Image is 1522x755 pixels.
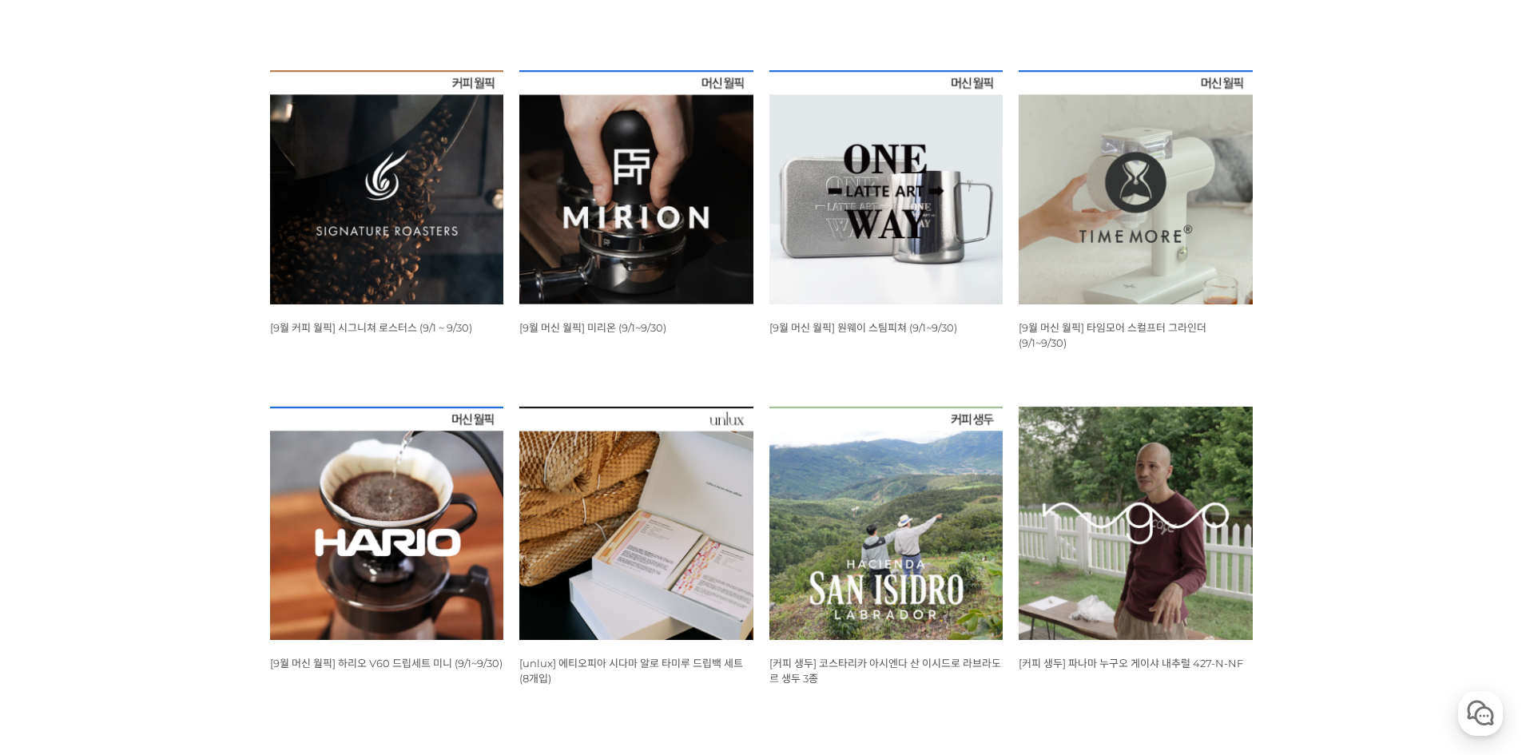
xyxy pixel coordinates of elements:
[769,407,1003,641] img: 코스타리카 아시엔다 산 이시드로 라브라도르
[105,507,206,546] a: 대화
[519,657,743,685] a: [unlux] 에티오피아 시다마 알로 타미루 드립백 세트 (8개입)
[146,531,165,544] span: 대화
[519,321,666,334] a: [9월 머신 월픽] 미리온 (9/1~9/30)
[519,407,753,641] img: [unlux] 에티오피아 시다마 알로 타미루 드립백 세트 (8개입)
[270,70,504,304] img: [9월 커피 월픽] 시그니쳐 로스터스 (9/1 ~ 9/30)
[1019,407,1253,641] img: 파나마 누구오 게이샤 내추럴 427-N-NF
[270,407,504,641] img: 9월 머신 월픽 하리오 V60 드립세트 미니
[50,530,60,543] span: 홈
[1019,70,1253,304] img: 9월 머신 월픽 타임모어 스컬프터
[519,70,753,304] img: 9월 머신 월픽 미리온
[270,321,472,334] a: [9월 커피 월픽] 시그니쳐 로스터스 (9/1 ~ 9/30)
[5,507,105,546] a: 홈
[769,657,1001,685] a: [커피 생두] 코스타리카 아시엔다 산 이시드로 라브라도르 생두 3종
[270,657,503,670] a: [9월 머신 월픽] 하리오 V60 드립세트 미니 (9/1~9/30)
[769,70,1003,304] img: 9월 머신 월픽 원웨이 스팀피쳐
[1019,657,1243,670] a: [커피 생두] 파나마 누구오 게이샤 내추럴 427-N-NF
[769,321,957,334] a: [9월 머신 월픽] 원웨이 스팀피쳐 (9/1~9/30)
[1019,321,1206,349] a: [9월 머신 월픽] 타임모어 스컬프터 그라인더 (9/1~9/30)
[247,530,266,543] span: 설정
[206,507,307,546] a: 설정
